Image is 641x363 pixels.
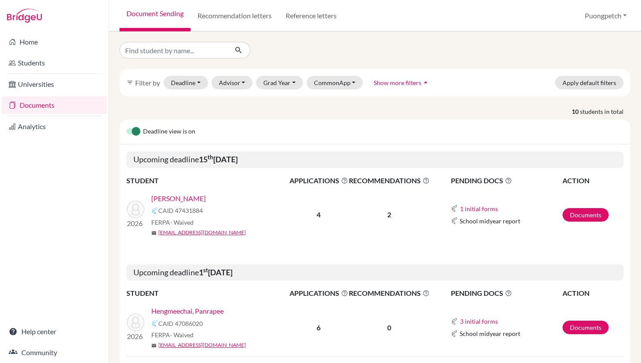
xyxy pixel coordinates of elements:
[2,54,107,72] a: Students
[151,330,194,339] span: FERPA
[451,288,562,298] span: PENDING DOCS
[208,154,213,161] sup: th
[7,9,42,23] img: Bridge-U
[2,323,107,340] a: Help center
[317,210,320,219] b: 4
[307,76,363,89] button: CommonApp
[2,33,107,51] a: Home
[563,208,609,222] a: Documents
[2,118,107,135] a: Analytics
[349,175,430,186] span: RECOMMENDATIONS
[290,288,348,298] span: APPLICATIONS
[2,75,107,93] a: Universities
[170,219,194,226] span: - Waived
[158,319,203,328] span: CAID 47086020
[555,76,624,89] button: Apply default filters
[199,267,232,277] b: 1 [DATE]
[421,78,430,87] i: arrow_drop_up
[290,175,348,186] span: APPLICATIONS
[366,76,437,89] button: Show more filtersarrow_drop_up
[451,217,458,224] img: Common App logo
[349,209,430,220] p: 2
[349,288,430,298] span: RECOMMENDATIONS
[151,306,224,316] a: Hengmeechai, Panrapee
[158,341,246,349] a: [EMAIL_ADDRESS][DOMAIN_NAME]
[203,267,208,274] sup: st
[164,76,208,89] button: Deadline
[127,218,144,229] p: 2026
[580,107,631,116] span: students in total
[151,343,157,348] span: mail
[562,288,624,299] th: ACTION
[151,207,158,214] img: Common App logo
[460,204,498,214] button: 1 initial forms
[460,316,498,326] button: 3 initial forms
[127,314,144,331] img: Hengmeechai, Panrapee
[126,264,624,281] h5: Upcoming deadline
[151,320,158,327] img: Common App logo
[127,201,144,218] img: Bower, Issara
[151,193,206,204] a: [PERSON_NAME]
[199,154,238,164] b: 15 [DATE]
[451,175,562,186] span: PENDING DOCS
[126,175,289,186] th: STUDENT
[158,229,246,236] a: [EMAIL_ADDRESS][DOMAIN_NAME]
[581,7,631,24] button: Puongpetch
[143,127,195,137] span: Deadline view is on
[451,205,458,212] img: Common App logo
[562,175,624,186] th: ACTION
[2,96,107,114] a: Documents
[572,107,580,116] strong: 10
[460,329,520,338] span: School midyear report
[349,322,430,333] p: 0
[158,206,203,215] span: CAID 47431884
[256,76,303,89] button: Grad Year
[119,42,228,58] input: Find student by name...
[317,323,320,332] b: 6
[460,216,520,226] span: School midyear report
[211,76,253,89] button: Advisor
[126,288,289,299] th: STUDENT
[135,79,160,87] span: Filter by
[2,344,107,361] a: Community
[451,330,458,337] img: Common App logo
[151,230,157,236] span: mail
[126,151,624,168] h5: Upcoming deadline
[374,79,421,86] span: Show more filters
[126,79,133,86] i: filter_list
[151,218,194,227] span: FERPA
[127,331,144,342] p: 2026
[170,331,194,339] span: - Waived
[451,318,458,325] img: Common App logo
[563,321,609,334] a: Documents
